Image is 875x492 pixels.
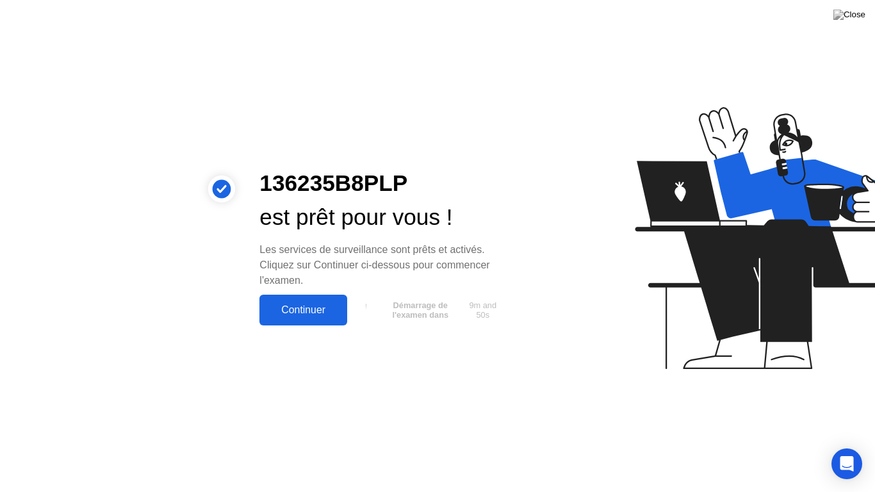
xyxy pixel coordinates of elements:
[259,242,504,288] div: Les services de surveillance sont prêts et activés. Cliquez sur Continuer ci-dessous pour commenc...
[263,304,343,316] div: Continuer
[259,201,504,234] div: est prêt pour vous !
[259,167,504,201] div: 136235B8PLP
[259,295,347,325] button: Continuer
[831,448,862,479] div: Open Intercom Messenger
[833,10,865,20] img: Close
[466,300,500,320] span: 9m and 50s
[354,298,504,322] button: Démarrage de l'examen dans9m and 50s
